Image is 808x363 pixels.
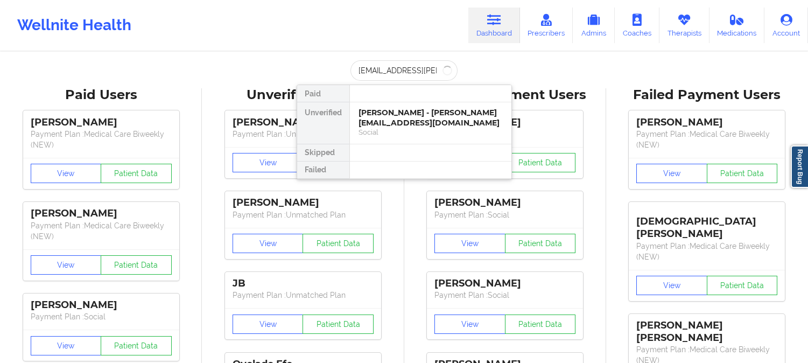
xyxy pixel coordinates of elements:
a: Coaches [615,8,659,43]
a: Prescribers [520,8,573,43]
a: Admins [573,8,615,43]
a: Dashboard [468,8,520,43]
div: [PERSON_NAME] [434,197,575,209]
a: Report Bug [791,145,808,188]
p: Payment Plan : Unmatched Plan [233,290,374,301]
button: View [31,336,102,355]
button: Patient Data [101,164,172,183]
div: Unverified [297,102,349,144]
button: Patient Data [505,315,576,334]
div: Failed [297,162,349,179]
div: Unverified Users [209,87,396,103]
button: Patient Data [101,336,172,355]
button: Patient Data [101,255,172,275]
div: Paid Users [8,87,194,103]
button: View [434,234,505,253]
button: View [636,276,707,295]
button: View [636,164,707,183]
button: View [233,315,304,334]
button: View [233,234,304,253]
button: View [31,255,102,275]
p: Payment Plan : Social [434,290,575,301]
div: [PERSON_NAME] [233,116,374,129]
div: JB [233,277,374,290]
div: [PERSON_NAME] [636,116,777,129]
div: Skipped [297,144,349,162]
button: Patient Data [303,234,374,253]
button: View [233,153,304,172]
a: Therapists [659,8,709,43]
div: [DEMOGRAPHIC_DATA][PERSON_NAME] [636,207,777,240]
p: Payment Plan : Unmatched Plan [233,129,374,139]
div: Social [359,128,503,137]
button: Patient Data [303,315,374,334]
div: [PERSON_NAME] - [PERSON_NAME][EMAIL_ADDRESS][DOMAIN_NAME] [359,108,503,128]
div: [PERSON_NAME] [31,116,172,129]
button: Patient Data [505,153,576,172]
a: Account [764,8,808,43]
p: Payment Plan : Medical Care Biweekly (NEW) [31,129,172,150]
button: View [434,315,505,334]
button: View [31,164,102,183]
p: Payment Plan : Social [434,210,575,220]
p: Payment Plan : Unmatched Plan [233,210,374,220]
button: Patient Data [707,164,778,183]
div: [PERSON_NAME] [PERSON_NAME] [636,319,777,344]
div: [PERSON_NAME] [233,197,374,209]
div: Paid [297,85,349,102]
div: [PERSON_NAME] [31,299,172,311]
div: [PERSON_NAME] [434,277,575,290]
a: Medications [709,8,765,43]
p: Payment Plan : Medical Care Biweekly (NEW) [636,129,777,150]
p: Payment Plan : Medical Care Biweekly (NEW) [31,220,172,242]
div: Failed Payment Users [614,87,800,103]
button: Patient Data [707,276,778,295]
div: [PERSON_NAME] [31,207,172,220]
p: Payment Plan : Social [31,311,172,322]
button: Patient Data [505,234,576,253]
p: Payment Plan : Medical Care Biweekly (NEW) [636,241,777,262]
